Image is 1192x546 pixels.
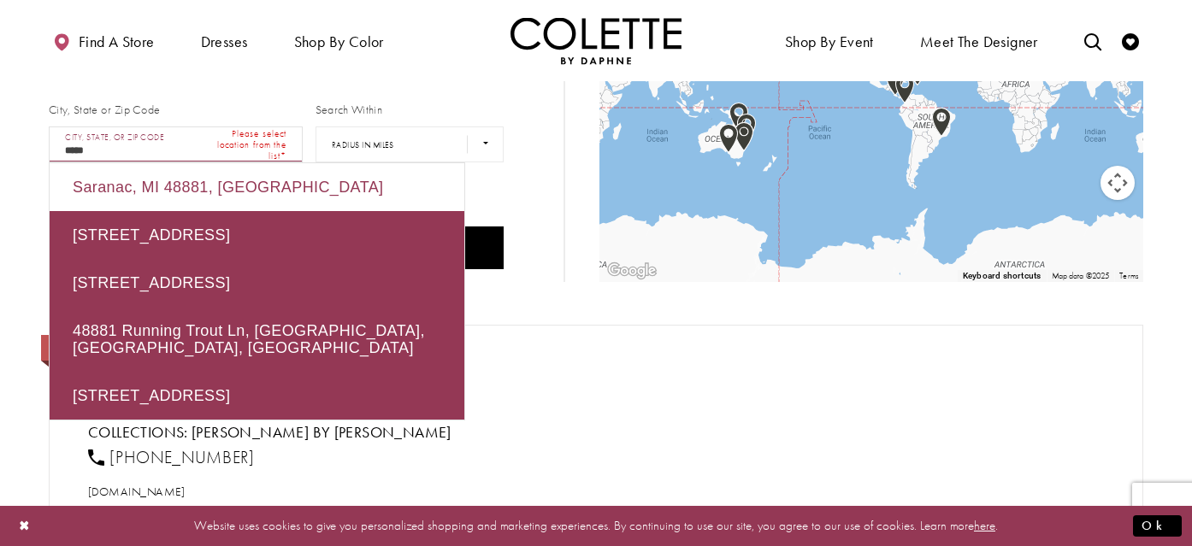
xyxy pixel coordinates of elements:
a: here [974,517,995,534]
span: Shop by color [294,33,384,50]
span: Dresses [197,17,252,64]
a: Meet the designer [916,17,1042,64]
input: City, State, or ZIP Code [49,126,303,162]
a: Check Wishlist [1118,17,1143,64]
span: Find a store [79,33,155,50]
a: Visit Home Page [510,17,682,64]
span: Map data ©2025 [1052,270,1110,281]
a: [PHONE_NUMBER] [88,446,255,468]
div: Saranac, MI 48881, [GEOGRAPHIC_DATA] [50,163,464,211]
span: Shop by color [290,17,388,64]
span: [DOMAIN_NAME] [88,484,185,499]
label: Search Within [316,101,382,118]
button: Submit Dialog [1133,515,1182,537]
a: Toggle search [1080,17,1106,64]
a: Open this area in Google Maps (opens a new window) [604,260,660,282]
img: Colette by Daphne [510,17,682,64]
select: Radius In Miles [316,126,504,162]
button: Close Dialog [10,511,39,541]
div: [STREET_ADDRESS] [50,372,464,420]
a: Opens in new tab [88,484,185,499]
img: Google [604,260,660,282]
span: Collections: [88,422,188,442]
span: [PHONE_NUMBER] [109,446,254,468]
div: [STREET_ADDRESS] [50,259,464,307]
div: 48881 Running Trout Ln, [GEOGRAPHIC_DATA], [GEOGRAPHIC_DATA], [GEOGRAPHIC_DATA] [50,307,464,372]
a: Terms (opens in new tab) [1119,270,1138,281]
span: Meet the designer [920,33,1038,50]
p: Website uses cookies to give you personalized shopping and marketing experiences. By continuing t... [123,514,1069,537]
div: [STREET_ADDRESS] [50,211,464,259]
a: Visit Colette by Daphne page - Opens in new tab [192,422,451,442]
a: Find a store [49,17,158,64]
label: City, State or Zip Code [49,101,161,118]
button: Map camera controls [1101,166,1135,200]
span: Shop By Event [785,33,874,50]
h2: Amelishan Bridal [88,372,1121,397]
button: Keyboard shortcuts [962,270,1041,282]
span: Shop By Event [781,17,878,64]
span: Dresses [201,33,248,50]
